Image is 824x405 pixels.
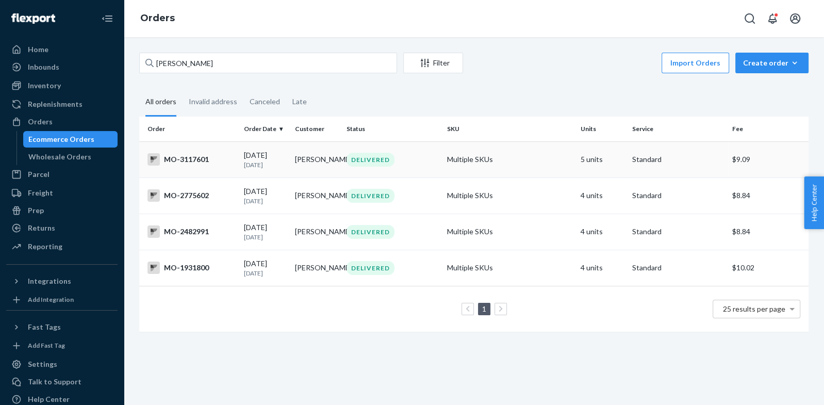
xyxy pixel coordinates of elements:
div: Filter [404,58,463,68]
ol: breadcrumbs [132,4,183,34]
button: Open account menu [785,8,805,29]
div: Reporting [28,241,62,252]
div: [DATE] [244,258,287,278]
div: Replenishments [28,99,83,109]
button: Fast Tags [6,319,118,335]
div: DELIVERED [347,189,394,203]
div: MO-1931800 [147,262,236,274]
td: [PERSON_NAME] [291,141,342,177]
div: Integrations [28,276,71,286]
span: 25 results per page [723,304,785,313]
a: Orders [140,12,175,24]
td: 4 units [576,177,628,214]
p: [DATE] [244,160,287,169]
a: Settings [6,356,118,372]
div: [DATE] [244,150,287,169]
div: Parcel [28,169,50,180]
a: Reporting [6,238,118,255]
a: Orders [6,114,118,130]
a: Ecommerce Orders [23,131,118,148]
p: Standard [632,190,724,201]
button: Open notifications [762,8,783,29]
button: Create order [735,53,809,73]
td: $8.84 [728,214,809,250]
td: Multiple SKUs [442,177,576,214]
button: Help Center [804,176,824,229]
td: Multiple SKUs [442,250,576,286]
p: Standard [632,154,724,165]
th: Fee [728,117,809,141]
input: Search orders [139,53,397,73]
a: Add Integration [6,294,118,306]
img: Flexport logo [11,13,55,24]
a: Prep [6,202,118,219]
div: Talk to Support [28,377,81,387]
div: Help Center [28,394,70,404]
div: MO-2775602 [147,189,236,202]
td: 4 units [576,214,628,250]
a: Returns [6,220,118,236]
div: MO-3117601 [147,153,236,166]
th: Units [576,117,628,141]
p: Standard [632,263,724,273]
button: Filter [403,53,463,73]
div: Fast Tags [28,322,61,332]
button: Open Search Box [739,8,760,29]
div: [DATE] [244,222,287,241]
div: DELIVERED [347,225,394,239]
div: Home [28,44,48,55]
div: Ecommerce Orders [28,134,94,144]
a: Inbounds [6,59,118,75]
p: [DATE] [244,269,287,278]
div: Prep [28,205,44,216]
td: 4 units [576,250,628,286]
a: Talk to Support [6,374,118,390]
button: Import Orders [662,53,729,73]
div: Wholesale Orders [28,152,91,162]
div: Create order [743,58,801,68]
div: DELIVERED [347,261,394,275]
div: Settings [28,359,57,369]
a: Parcel [6,166,118,183]
div: Customer [295,124,338,133]
div: Inventory [28,80,61,91]
td: $10.02 [728,250,809,286]
td: [PERSON_NAME] [291,214,342,250]
td: Multiple SKUs [442,141,576,177]
div: [DATE] [244,186,287,205]
th: Status [342,117,443,141]
p: [DATE] [244,233,287,241]
div: DELIVERED [347,153,394,167]
th: Order Date [240,117,291,141]
a: Home [6,41,118,58]
a: Replenishments [6,96,118,112]
a: Wholesale Orders [23,149,118,165]
a: Page 1 is your current page [480,304,488,313]
td: 5 units [576,141,628,177]
div: Add Integration [28,295,74,304]
th: Order [139,117,240,141]
td: $9.09 [728,141,809,177]
div: Freight [28,188,53,198]
div: Returns [28,223,55,233]
a: Freight [6,185,118,201]
td: [PERSON_NAME] [291,177,342,214]
button: Integrations [6,273,118,289]
div: Canceled [250,88,280,115]
th: Service [628,117,729,141]
td: $8.84 [728,177,809,214]
div: Late [292,88,307,115]
p: Standard [632,226,724,237]
div: Add Fast Tag [28,341,65,350]
div: Inbounds [28,62,59,72]
a: Add Fast Tag [6,339,118,352]
td: Multiple SKUs [442,214,576,250]
div: Orders [28,117,53,127]
th: SKU [442,117,576,141]
p: [DATE] [244,197,287,205]
div: MO-2482991 [147,225,236,238]
a: Inventory [6,77,118,94]
div: Invalid address [189,88,237,115]
td: [PERSON_NAME] [291,250,342,286]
